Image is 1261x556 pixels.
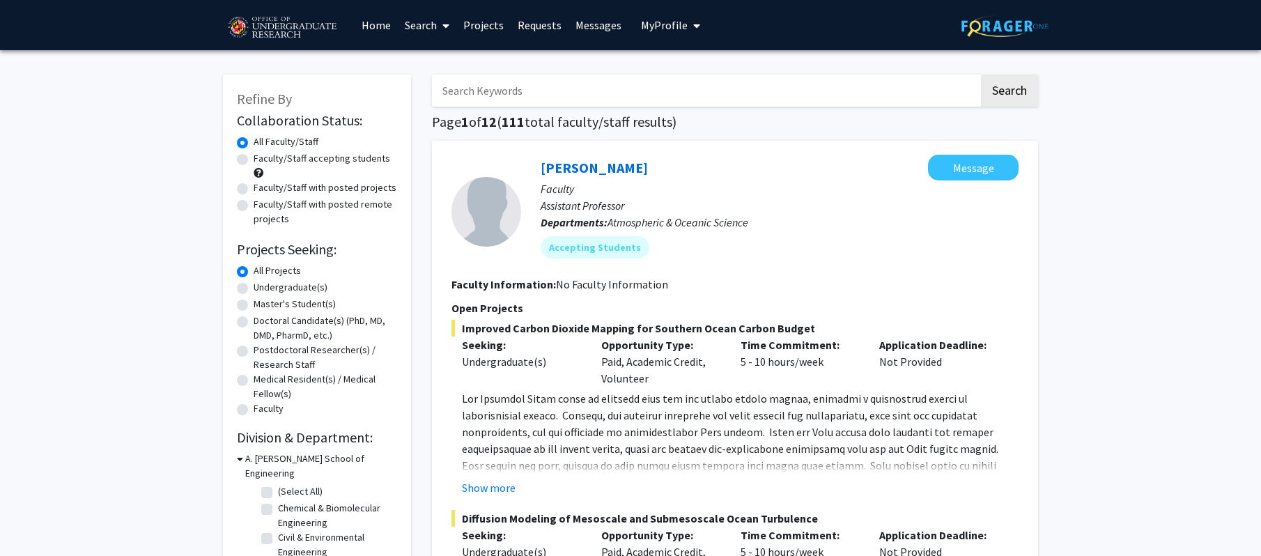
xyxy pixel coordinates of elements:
a: Home [355,1,398,49]
label: Doctoral Candidate(s) (PhD, MD, DMD, PharmD, etc.) [254,314,397,343]
div: Paid, Academic Credit, Volunteer [591,337,730,387]
span: Atmospheric & Oceanic Science [608,215,748,229]
label: (Select All) [278,484,323,499]
a: Requests [511,1,568,49]
iframe: Chat [10,493,59,546]
h2: Collaboration Status: [237,112,397,129]
label: Undergraduate(s) [254,280,327,295]
p: Assistant Professor [541,197,1019,214]
label: All Projects [254,263,301,278]
p: Opportunity Type: [601,527,720,543]
span: 1 [461,113,469,130]
mat-chip: Accepting Students [541,236,649,258]
span: Improved Carbon Dioxide Mapping for Southern Ocean Carbon Budget [451,320,1019,337]
div: Not Provided [869,337,1008,387]
span: No Faculty Information [556,277,668,291]
span: 12 [481,113,497,130]
p: Opportunity Type: [601,337,720,353]
p: Seeking: [462,337,580,353]
p: Seeking: [462,527,580,543]
b: Departments: [541,215,608,229]
label: Chemical & Biomolecular Engineering [278,501,394,530]
p: Faculty [541,180,1019,197]
span: My Profile [641,18,688,32]
h2: Division & Department: [237,429,397,446]
span: 111 [502,113,525,130]
a: Messages [568,1,628,49]
span: Refine By [237,90,292,107]
div: 5 - 10 hours/week [730,337,869,387]
label: Medical Resident(s) / Medical Fellow(s) [254,372,397,401]
label: Faculty/Staff accepting students [254,151,390,166]
span: Diffusion Modeling of Mesoscale and Submesoscale Ocean Turbulence [451,510,1019,527]
img: ForagerOne Logo [961,15,1049,37]
p: Time Commitment: [741,337,859,353]
label: Faculty [254,401,284,416]
p: Open Projects [451,300,1019,316]
h3: A. [PERSON_NAME] School of Engineering [245,451,397,481]
label: Faculty/Staff with posted remote projects [254,197,397,226]
p: Time Commitment: [741,527,859,543]
button: Search [981,75,1038,107]
label: All Faculty/Staff [254,134,318,149]
p: Application Deadline: [879,527,998,543]
label: Postdoctoral Researcher(s) / Research Staff [254,343,397,372]
a: Projects [456,1,511,49]
span: Lor Ipsumdol Sitam conse ad elitsedd eius tem inc utlabo etdolo magnaa, enimadmi v quisnostrud ex... [462,392,1016,556]
a: Search [398,1,456,49]
a: [PERSON_NAME] [541,159,648,176]
h2: Projects Seeking: [237,241,397,258]
p: Application Deadline: [879,337,998,353]
button: Show more [462,479,516,496]
label: Master's Student(s) [254,297,336,311]
button: Message Madeleine Youngs [928,155,1019,180]
div: Undergraduate(s) [462,353,580,370]
b: Faculty Information: [451,277,556,291]
h1: Page of ( total faculty/staff results) [432,114,1038,130]
label: Faculty/Staff with posted projects [254,180,396,195]
img: University of Maryland Logo [223,10,341,45]
input: Search Keywords [432,75,979,107]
